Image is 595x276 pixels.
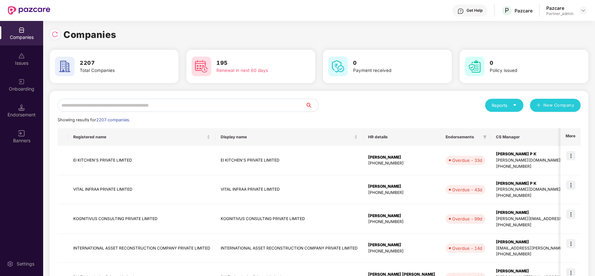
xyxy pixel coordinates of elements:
div: Pazcare [515,8,533,14]
span: 2207 companies. [96,117,130,122]
td: VITAL INFRAA PRIVATE LIMITED [215,175,363,205]
div: [PERSON_NAME] [368,154,435,161]
span: New Company [543,102,574,109]
div: [PHONE_NUMBER] [368,190,435,196]
td: KOGNITIVUS CONSULTING PRIVATE LIMITED [215,204,363,234]
img: svg+xml;base64,PHN2ZyBpZD0iQ29tcGFuaWVzIiB4bWxucz0iaHR0cDovL3d3dy53My5vcmcvMjAwMC9zdmciIHdpZHRoPS... [18,27,25,33]
div: Overdue - 99d [452,216,482,222]
div: Get Help [467,8,483,13]
div: Total Companies [80,67,157,74]
div: Renewal in next 60 days [216,67,294,74]
img: svg+xml;base64,PHN2ZyBpZD0iU2V0dGluZy0yMHgyMCIgeG1sbnM9Imh0dHA6Ly93d3cudzMub3JnLzIwMDAvc3ZnIiB3aW... [7,261,13,267]
img: svg+xml;base64,PHN2ZyBpZD0iUmVsb2FkLTMyeDMyIiB4bWxucz0iaHR0cDovL3d3dy53My5vcmcvMjAwMC9zdmciIHdpZH... [52,31,58,38]
div: Policy issued [490,67,567,74]
td: EI KITCHEN'S PRIVATE LIMITED [215,146,363,175]
td: INTERNATIONAL ASSET RECONSTRUCTION COMPANY PRIVATE LIMITED [68,234,215,263]
div: Settings [15,261,36,267]
img: New Pazcare Logo [8,6,50,15]
th: Display name [215,128,363,146]
td: VITAL INFRAA PRIVATE LIMITED [68,175,215,205]
img: icon [566,239,575,248]
td: KOGNITIVUS CONSULTING PRIVATE LIMITED [68,204,215,234]
div: Pazcare [546,5,573,11]
img: svg+xml;base64,PHN2ZyB3aWR0aD0iMTQuNSIgaGVpZ2h0PSIxNC41IiB2aWV3Qm94PSIwIDAgMTYgMTYiIGZpbGw9Im5vbm... [18,104,25,111]
span: Endorsements [446,134,480,140]
h3: 0 [353,59,430,67]
img: svg+xml;base64,PHN2ZyBpZD0iSGVscC0zMngzMiIgeG1sbnM9Imh0dHA6Ly93d3cudzMub3JnLzIwMDAvc3ZnIiB3aWR0aD... [457,8,464,14]
div: Reports [492,102,517,109]
th: Registered name [68,128,215,146]
img: svg+xml;base64,PHN2ZyB4bWxucz0iaHR0cDovL3d3dy53My5vcmcvMjAwMC9zdmciIHdpZHRoPSI2MCIgaGVpZ2h0PSI2MC... [192,57,211,76]
img: icon [566,181,575,190]
div: [PHONE_NUMBER] [368,219,435,225]
button: search [305,99,319,112]
span: Showing results for [58,117,130,122]
h3: 195 [216,59,294,67]
div: [PHONE_NUMBER] [368,160,435,166]
span: Display name [221,134,353,140]
h3: 2207 [80,59,157,67]
img: svg+xml;base64,PHN2ZyB4bWxucz0iaHR0cDovL3d3dy53My5vcmcvMjAwMC9zdmciIHdpZHRoPSI2MCIgaGVpZ2h0PSI2MC... [465,57,484,76]
div: Overdue - 43d [452,186,482,193]
img: icon [566,210,575,219]
div: Overdue - 14d [452,245,482,251]
h1: Companies [63,27,116,42]
div: Payment received [353,67,430,74]
div: Partner_admin [546,11,573,16]
img: svg+xml;base64,PHN2ZyB4bWxucz0iaHR0cDovL3d3dy53My5vcmcvMjAwMC9zdmciIHdpZHRoPSI2MCIgaGVpZ2h0PSI2MC... [328,57,348,76]
span: plus [536,103,541,108]
img: svg+xml;base64,PHN2ZyB3aWR0aD0iMjAiIGhlaWdodD0iMjAiIHZpZXdCb3g9IjAgMCAyMCAyMCIgZmlsbD0ibm9uZSIgeG... [18,78,25,85]
td: EI KITCHEN'S PRIVATE LIMITED [68,146,215,175]
div: [PHONE_NUMBER] [368,248,435,254]
button: plusNew Company [530,99,581,112]
img: icon [566,151,575,160]
th: HR details [363,128,440,146]
div: [PERSON_NAME] [368,183,435,190]
td: INTERNATIONAL ASSET RECONSTRUCTION COMPANY PRIVATE LIMITED [215,234,363,263]
th: More [560,128,581,146]
div: Overdue - 33d [452,157,482,164]
h3: 0 [490,59,567,67]
span: filter [483,135,487,139]
div: [PERSON_NAME] [368,213,435,219]
img: svg+xml;base64,PHN2ZyB4bWxucz0iaHR0cDovL3d3dy53My5vcmcvMjAwMC9zdmciIHdpZHRoPSI2MCIgaGVpZ2h0PSI2MC... [55,57,75,76]
img: svg+xml;base64,PHN2ZyBpZD0iSXNzdWVzX2Rpc2FibGVkIiB4bWxucz0iaHR0cDovL3d3dy53My5vcmcvMjAwMC9zdmciIH... [18,53,25,59]
span: Registered name [73,134,205,140]
span: P [505,7,509,14]
div: [PERSON_NAME] [368,242,435,248]
span: filter [482,133,488,141]
span: search [305,103,318,108]
img: svg+xml;base64,PHN2ZyBpZD0iRHJvcGRvd24tMzJ4MzIiIHhtbG5zPSJodHRwOi8vd3d3LnczLm9yZy8yMDAwL3N2ZyIgd2... [581,8,586,13]
img: svg+xml;base64,PHN2ZyB3aWR0aD0iMTYiIGhlaWdodD0iMTYiIHZpZXdCb3g9IjAgMCAxNiAxNiIgZmlsbD0ibm9uZSIgeG... [18,130,25,137]
span: caret-down [513,103,517,107]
